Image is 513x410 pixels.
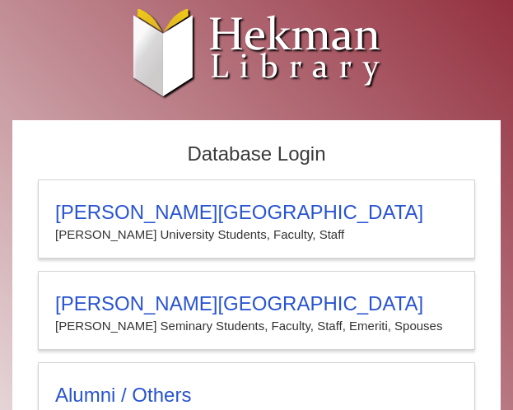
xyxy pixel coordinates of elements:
[38,179,475,259] a: [PERSON_NAME][GEOGRAPHIC_DATA][PERSON_NAME] University Students, Faculty, Staff
[55,201,458,224] h3: [PERSON_NAME][GEOGRAPHIC_DATA]
[55,315,458,337] p: [PERSON_NAME] Seminary Students, Faculty, Staff, Emeriti, Spouses
[55,224,458,245] p: [PERSON_NAME] University Students, Faculty, Staff
[55,384,458,407] h3: Alumni / Others
[38,271,475,350] a: [PERSON_NAME][GEOGRAPHIC_DATA][PERSON_NAME] Seminary Students, Faculty, Staff, Emeriti, Spouses
[55,292,458,315] h3: [PERSON_NAME][GEOGRAPHIC_DATA]
[30,137,483,171] h2: Database Login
